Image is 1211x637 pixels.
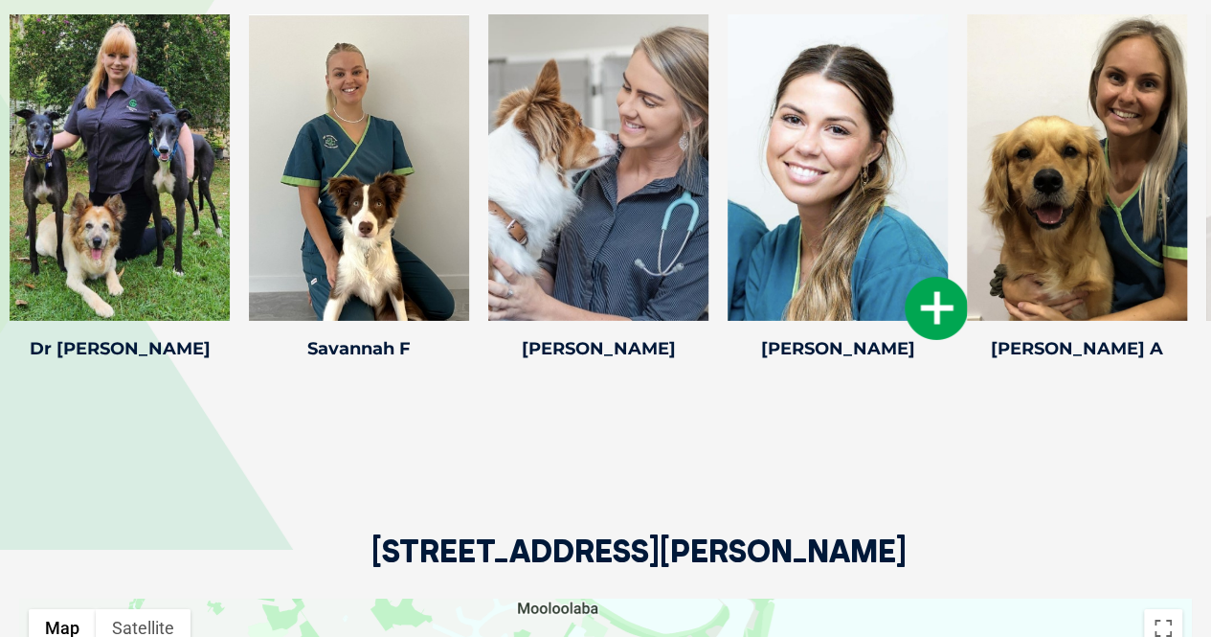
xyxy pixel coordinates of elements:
h4: Dr [PERSON_NAME] [10,340,230,357]
h4: [PERSON_NAME] A [967,340,1187,357]
h4: [PERSON_NAME] [488,340,708,357]
h4: Savannah F [249,340,469,357]
h4: [PERSON_NAME] [728,340,948,357]
h2: [STREET_ADDRESS][PERSON_NAME] [371,535,907,600]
